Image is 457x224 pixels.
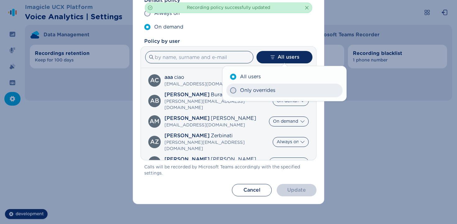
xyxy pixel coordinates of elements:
button: Clear [303,4,311,11]
span: [PERSON_NAME] [164,156,210,163]
span: All users [240,73,261,80]
button: All users [256,51,312,63]
span: [PERSON_NAME] [211,156,256,163]
div: Alessandro Burato [150,98,159,104]
span: [EMAIL_ADDRESS][DOMAIN_NAME] [164,81,245,87]
span: Recording policy successfully updated [187,5,270,11]
span: [PERSON_NAME][EMAIL_ADDRESS][DOMAIN_NAME] [164,139,270,152]
span: ciao [174,74,184,81]
button: Update [277,184,316,196]
span: [PERSON_NAME] [164,115,210,122]
span: [EMAIL_ADDRESS][DOMAIN_NAME] [164,122,256,128]
span: [PERSON_NAME] [211,115,256,122]
div: Andrea Zerbinati [150,139,159,145]
span: Calls will be recorded by Microsoft Teams accordingly with the specified settings. [144,164,316,176]
span: aaa [164,74,173,81]
span: Policy by user [144,38,316,45]
button: Cancel [232,184,272,196]
div: aaa ciao [150,78,159,84]
span: [PERSON_NAME][EMAIL_ADDRESS][DOMAIN_NAME] [164,98,270,111]
span: Only overrides [240,87,275,94]
span: Always on [154,10,180,17]
span: [PERSON_NAME] [164,132,210,139]
div: Alvera Mills [150,119,159,125]
div: Chelsey Rau [150,160,159,166]
span: On demand [154,23,183,31]
span: Zerbinati [211,132,233,139]
span: [PERSON_NAME] [164,91,210,98]
span: Burato [211,91,227,98]
input: by name, surname and e-mail [145,51,253,63]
